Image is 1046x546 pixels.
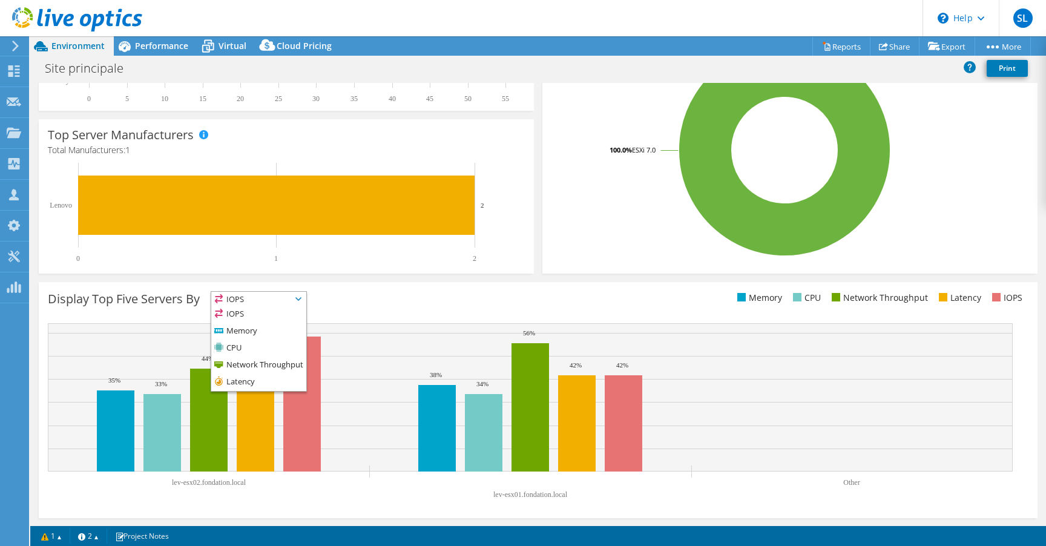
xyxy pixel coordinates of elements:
[277,40,332,51] span: Cloud Pricing
[39,62,142,75] h1: Site principale
[389,94,396,103] text: 40
[616,361,628,369] text: 42%
[108,377,120,384] text: 35%
[211,340,306,357] li: CPU
[975,37,1031,56] a: More
[48,143,525,157] h4: Total Manufacturers:
[211,306,306,323] li: IOPS
[570,361,582,369] text: 42%
[476,380,488,387] text: 34%
[523,329,535,337] text: 56%
[1013,8,1033,28] span: SL
[155,380,167,387] text: 33%
[473,254,476,263] text: 2
[312,94,320,103] text: 30
[610,145,632,154] tspan: 100.0%
[350,94,358,103] text: 35
[734,291,782,304] li: Memory
[237,94,244,103] text: 20
[829,291,928,304] li: Network Throughput
[211,292,306,306] span: IOPS
[481,202,484,209] text: 2
[987,60,1028,77] a: Print
[919,37,975,56] a: Export
[989,291,1022,304] li: IOPS
[938,13,949,24] svg: \n
[812,37,870,56] a: Reports
[33,528,70,544] a: 1
[202,355,214,362] text: 44%
[870,37,919,56] a: Share
[125,94,129,103] text: 5
[790,291,821,304] li: CPU
[135,40,188,51] span: Performance
[211,374,306,391] li: Latency
[199,94,206,103] text: 15
[107,528,177,544] a: Project Notes
[211,323,306,340] li: Memory
[843,478,860,487] text: Other
[50,201,72,209] text: Lenovo
[125,144,130,156] span: 1
[493,490,568,499] text: lev-esx01.fondation.local
[632,145,656,154] tspan: ESXi 7.0
[161,94,168,103] text: 10
[87,94,91,103] text: 0
[464,94,472,103] text: 50
[211,357,306,374] li: Network Throughput
[502,94,509,103] text: 55
[219,40,246,51] span: Virtual
[275,94,282,103] text: 25
[936,291,981,304] li: Latency
[426,94,433,103] text: 45
[51,40,105,51] span: Environment
[172,478,246,487] text: lev-esx02.fondation.local
[430,371,442,378] text: 38%
[70,528,107,544] a: 2
[274,254,278,263] text: 1
[48,128,194,142] h3: Top Server Manufacturers
[76,254,80,263] text: 0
